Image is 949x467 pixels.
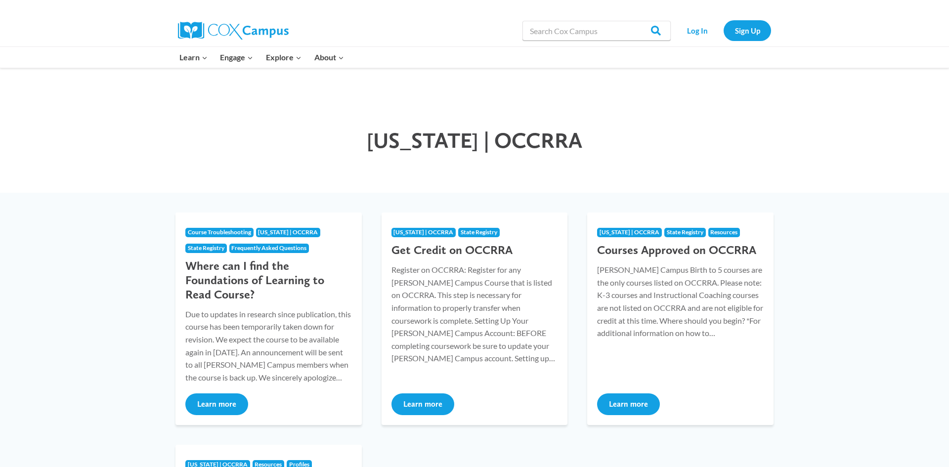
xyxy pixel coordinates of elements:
span: Engage [220,51,253,64]
span: [US_STATE] | OCCRRA [258,228,318,236]
p: Register on OCCRRA: Register for any [PERSON_NAME] Campus Course that is listed on OCCRRA. This s... [391,263,558,365]
span: State Registry [667,228,703,236]
span: [US_STATE] | OCCRRA [393,228,453,236]
nav: Secondary Navigation [676,20,771,41]
h3: Get Credit on OCCRRA [391,243,558,257]
h3: Where can I find the Foundations of Learning to Read Course? [185,259,352,301]
span: State Registry [461,228,497,236]
span: [US_STATE] | OCCRRA [367,127,582,153]
span: State Registry [188,244,224,252]
button: Learn more [391,393,454,415]
button: Learn more [185,393,248,415]
span: About [314,51,344,64]
img: Cox Campus [178,22,289,40]
span: Resources [710,228,737,236]
p: Due to updates in research since publication, this course has been temporarily taken down for rev... [185,308,352,384]
button: Learn more [597,393,660,415]
span: Explore [266,51,302,64]
span: Frequently Asked Questions [231,244,306,252]
span: Learn [179,51,208,64]
a: Course Troubleshooting[US_STATE] | OCCRRAState RegistryFrequently Asked Questions Where can I fin... [175,212,362,425]
input: Search Cox Campus [522,21,671,41]
span: Course Troubleshooting [188,228,251,236]
p: [PERSON_NAME] Campus Birth to 5 courses are the only courses listed on OCCRRA. Please note: K-3 c... [597,263,764,340]
a: Log In [676,20,719,41]
a: [US_STATE] | OCCRRAState Registry Get Credit on OCCRRA Register on OCCRRA: Register for any [PERS... [382,212,568,425]
h3: Courses Approved on OCCRRA [597,243,764,257]
a: Sign Up [724,20,771,41]
a: [US_STATE] | OCCRRAState RegistryResources Courses Approved on OCCRRA [PERSON_NAME] Campus Birth ... [587,212,774,425]
span: [US_STATE] | OCCRRA [600,228,659,236]
nav: Primary Navigation [173,47,350,68]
